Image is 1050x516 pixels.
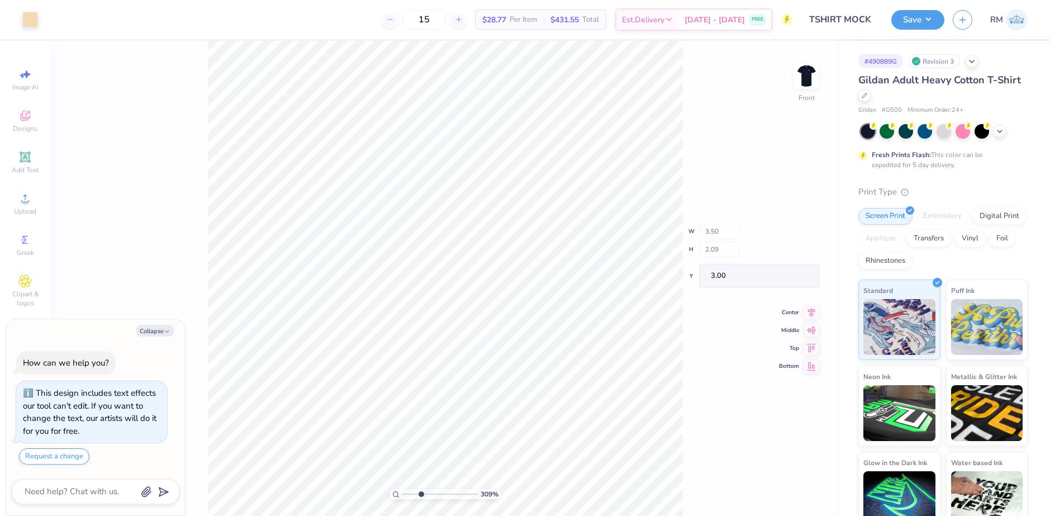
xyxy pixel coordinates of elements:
div: This color can be expedited for 5 day delivery. [872,150,1009,170]
span: Total [582,14,599,26]
span: Water based Ink [951,457,1003,468]
div: Embroidery [916,208,969,225]
button: Request a change [19,448,89,465]
div: Print Type [858,186,1028,198]
span: $28.77 [482,14,506,26]
img: Front [795,65,818,87]
span: Glow in the Dark Ink [863,457,927,468]
div: Digital Print [972,208,1027,225]
span: # G500 [882,106,902,115]
div: This design includes text effects our tool can't edit. If you want to change the text, our artist... [23,387,156,437]
input: – – [402,10,446,30]
div: How can we help you? [23,357,109,368]
span: 309 % [481,489,498,499]
span: Minimum Order: 24 + [908,106,963,115]
strong: Fresh Prints Flash: [872,150,931,159]
div: Foil [989,230,1015,247]
img: Neon Ink [863,385,935,441]
img: Puff Ink [951,299,1023,355]
span: $431.55 [550,14,579,26]
span: Add Text [12,165,39,174]
button: Collapse [136,325,174,337]
span: Top [779,344,799,352]
span: Puff Ink [951,285,975,296]
span: Per Item [510,14,537,26]
img: Metallic & Glitter Ink [951,385,1023,441]
span: Clipart & logos [6,290,45,307]
div: Transfers [906,230,951,247]
span: Gildan Adult Heavy Cotton T-Shirt [858,73,1021,87]
span: Designs [13,124,37,133]
span: Standard [863,285,893,296]
img: Roberta Manuel [1006,9,1028,31]
div: Applique [858,230,903,247]
div: Vinyl [954,230,986,247]
input: Untitled Design [801,8,883,31]
div: Screen Print [858,208,913,225]
span: Center [779,309,799,316]
div: # 490889G [858,54,903,68]
img: Standard [863,299,935,355]
div: Rhinestones [858,253,913,269]
span: Image AI [12,83,39,92]
span: Metallic & Glitter Ink [951,371,1017,382]
div: Front [799,93,815,103]
a: RM [990,9,1028,31]
span: Bottom [779,362,799,370]
span: Greek [17,248,34,257]
span: Gildan [858,106,876,115]
span: RM [990,13,1003,26]
span: Neon Ink [863,371,891,382]
span: Est. Delivery [622,14,664,26]
div: Revision 3 [909,54,960,68]
span: Middle [779,326,799,334]
span: Upload [14,207,36,216]
span: [DATE] - [DATE] [685,14,745,26]
button: Save [891,10,944,30]
span: FREE [752,16,763,23]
